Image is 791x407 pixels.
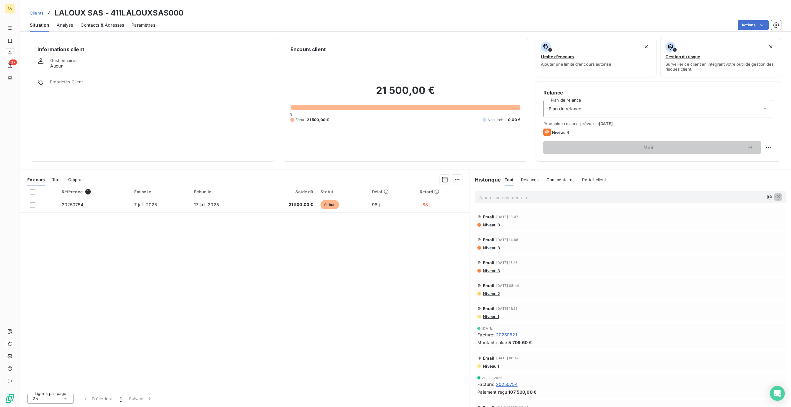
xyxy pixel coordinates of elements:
span: [DATE] [599,121,613,126]
button: 1 [116,392,125,405]
span: Niveau 4 [552,130,569,135]
span: 98 j [372,202,380,207]
span: échue [320,200,339,209]
span: Email [483,283,494,288]
span: Aucun [50,63,64,69]
span: [DATE] 08:44 [496,284,519,287]
div: Échue le [194,189,250,194]
span: Niveau 2 [482,291,500,296]
h2: 21 500,00 € [290,84,520,103]
span: Facture : [477,331,494,338]
span: Email [483,356,494,361]
span: [DATE] 13:47 [496,215,518,219]
span: Email [483,214,494,219]
span: Tout [505,177,514,182]
button: Limite d’encoursAjouter une limite d’encours autorisé [536,38,656,77]
h6: Relance [543,89,773,96]
div: BA [5,4,15,14]
div: Délai [372,189,412,194]
span: Gestionnaires [50,58,77,63]
span: Voir [551,145,747,150]
span: Portail client [582,177,606,182]
span: 21 juil. 2025 [482,376,502,380]
span: Facture : [477,381,494,387]
span: 0 [289,112,292,117]
span: 5 709,60 € [508,339,532,346]
span: Prochaine relance prévue le [543,121,773,126]
span: Paramètres [131,22,155,28]
span: Niveau 3 [482,268,500,273]
span: Non-échu [488,117,506,123]
span: [DATE] 08:47 [496,356,519,360]
span: Graphe [68,177,83,182]
span: Relances [521,177,539,182]
h6: Encours client [290,46,326,53]
button: Voir [543,141,761,154]
span: Contacts & Adresses [81,22,124,28]
h3: LALOUX SAS - 411LALOUXSAS000 [55,7,183,19]
span: 21 500,00 € [307,117,329,123]
span: +88 j [420,202,431,207]
span: [DATE] [482,326,493,330]
span: Propriétés Client [50,79,267,88]
button: Actions [738,20,769,30]
h6: Informations client [38,46,267,53]
span: Montant soldé [477,339,507,346]
span: 20250821 [496,331,517,338]
span: Gestion du risque [665,54,700,59]
span: Situation [30,22,49,28]
span: Ajouter une limite d’encours autorisé [541,62,611,67]
div: Émise le [134,189,187,194]
span: [DATE] 15:16 [496,261,518,265]
button: Suivant [125,392,157,405]
span: [DATE] 11:23 [496,307,518,310]
span: En cours [27,177,45,182]
button: Gestion du risqueSurveiller ce client en intégrant votre outil de gestion des risques client. [660,38,781,77]
span: 37 [9,59,17,65]
span: 1 [85,189,91,195]
span: 1 [120,396,122,402]
span: Surveiller ce client en intégrant votre outil de gestion des risques client. [665,62,776,72]
span: Niveau 3 [482,245,500,250]
span: 25 [33,396,38,402]
span: Clients [30,11,43,15]
span: Niveau 1 [482,364,499,369]
div: Open Intercom Messenger [770,386,785,401]
span: 0,00 € [508,117,520,123]
span: Paiement reçu [477,389,507,395]
span: 107 500,00 € [508,389,537,395]
span: [DATE] 14:06 [496,238,518,242]
span: Limite d’encours [541,54,574,59]
span: 7 juil. 2025 [134,202,157,207]
a: Clients [30,10,43,16]
div: Statut [320,189,365,194]
span: 20250754 [496,381,518,387]
h6: Historique [470,176,501,183]
span: Échu [295,117,304,123]
span: Tout [52,177,61,182]
span: Email [483,306,494,311]
span: 21 500,00 € [258,202,313,208]
span: Email [483,237,494,242]
div: Retard [420,189,466,194]
div: Référence [62,189,127,195]
span: Email [483,260,494,265]
span: 17 juil. 2025 [194,202,219,207]
span: Niveau 3 [482,222,500,227]
div: Solde dû [258,189,313,194]
span: Plan de relance [549,106,581,112]
span: Analyse [57,22,73,28]
button: Précédent [79,392,116,405]
span: Niveau 1 [482,314,499,319]
span: 20250754 [62,202,83,207]
span: Commentaires [546,177,575,182]
img: Logo LeanPay [5,393,15,403]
